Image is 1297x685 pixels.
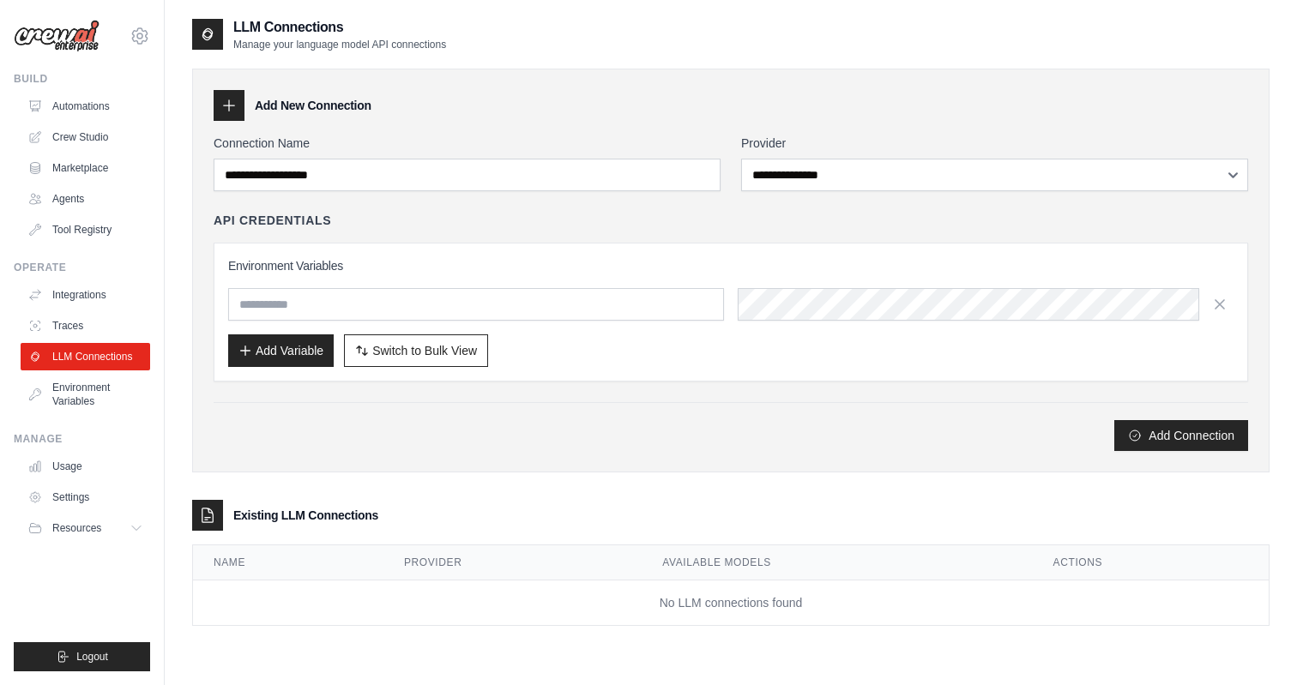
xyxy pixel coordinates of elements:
label: Connection Name [214,135,721,152]
td: No LLM connections found [193,580,1269,626]
a: Usage [21,453,150,480]
h3: Environment Variables [228,257,1234,274]
th: Available Models [642,545,1032,580]
span: Resources [52,521,101,535]
th: Actions [1033,545,1269,580]
h2: LLM Connections [233,17,446,38]
button: Add Connection [1114,420,1248,451]
a: Agents [21,185,150,213]
a: Environment Variables [21,374,150,415]
a: Tool Registry [21,216,150,243]
a: Marketplace [21,154,150,182]
div: Operate [14,261,150,274]
button: Switch to Bulk View [344,334,488,367]
label: Provider [741,135,1248,152]
h4: API Credentials [214,212,331,229]
span: Switch to Bulk View [372,342,477,359]
th: Name [193,545,383,580]
a: LLM Connections [21,343,150,370]
a: Traces [21,312,150,339]
a: Settings [21,484,150,511]
a: Integrations [21,281,150,309]
button: Add Variable [228,334,334,367]
button: Logout [14,642,150,671]
p: Manage your language model API connections [233,38,446,51]
span: Logout [76,650,108,664]
img: Logo [14,20,100,52]
a: Crew Studio [21,123,150,151]
h3: Existing LLM Connections [233,507,378,524]
a: Automations [21,93,150,120]
button: Resources [21,514,150,542]
th: Provider [383,545,642,580]
div: Manage [14,432,150,446]
div: Build [14,72,150,86]
h3: Add New Connection [255,97,371,114]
